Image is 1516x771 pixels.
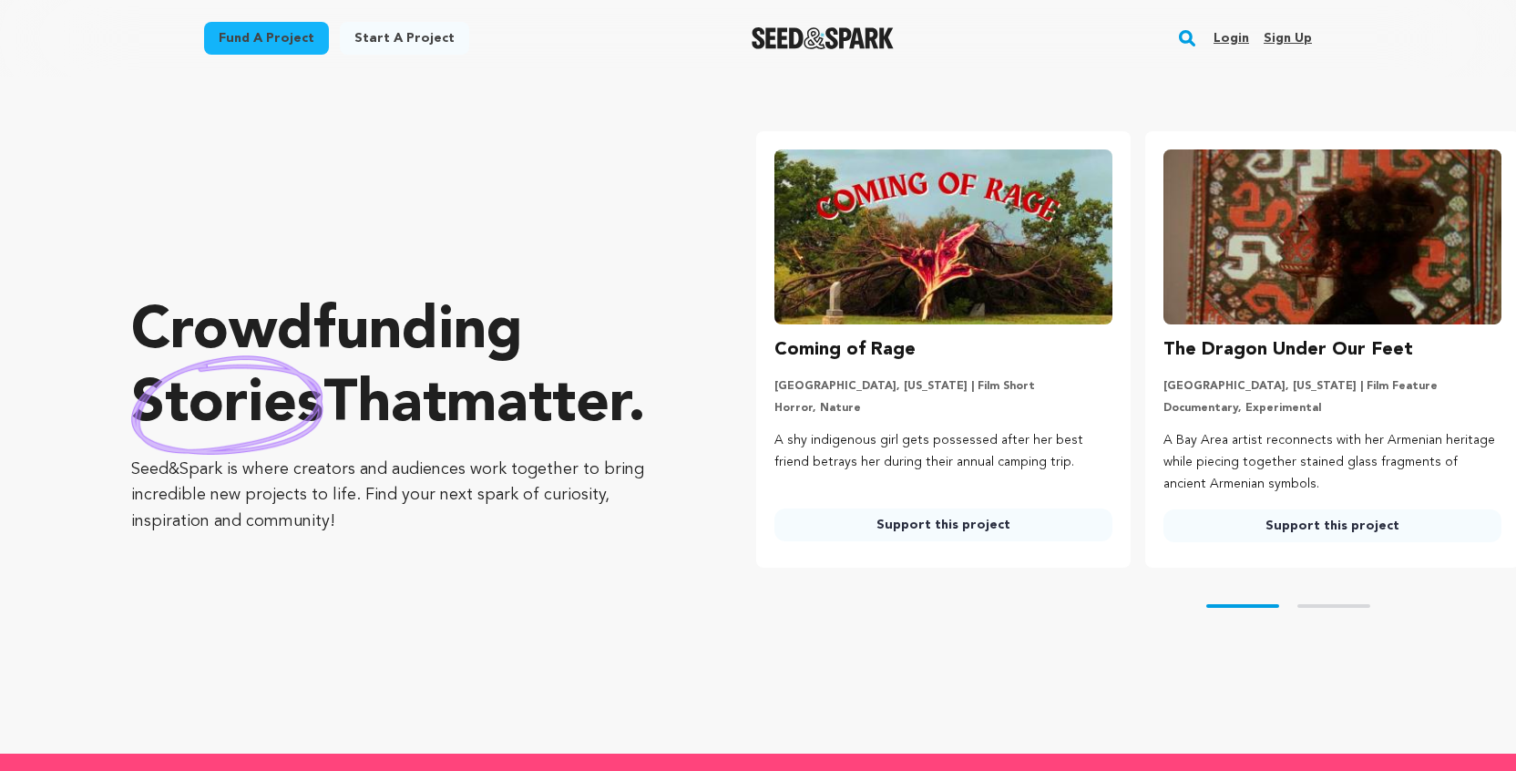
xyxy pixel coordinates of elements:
p: A shy indigenous girl gets possessed after her best friend betrays her during their annual campin... [774,430,1112,474]
a: Sign up [1264,24,1312,53]
h3: The Dragon Under Our Feet [1163,335,1413,365]
img: Seed&Spark Logo Dark Mode [752,27,895,49]
img: Coming of Rage image [774,149,1112,324]
a: Login [1214,24,1249,53]
p: A Bay Area artist reconnects with her Armenian heritage while piecing together stained glass frag... [1163,430,1501,495]
a: Fund a project [204,22,329,55]
a: Support this project [774,509,1112,541]
span: matter [446,376,628,435]
a: Support this project [1163,509,1501,542]
p: Crowdfunding that . [131,296,683,442]
img: hand sketched image [131,355,323,455]
h3: Coming of Rage [774,335,916,365]
p: Seed&Spark is where creators and audiences work together to bring incredible new projects to life... [131,457,683,535]
img: The Dragon Under Our Feet image [1163,149,1501,324]
a: Start a project [340,22,469,55]
p: [GEOGRAPHIC_DATA], [US_STATE] | Film Short [774,379,1112,394]
p: [GEOGRAPHIC_DATA], [US_STATE] | Film Feature [1163,379,1501,394]
p: Horror, Nature [774,401,1112,416]
p: Documentary, Experimental [1163,401,1501,416]
a: Seed&Spark Homepage [752,27,895,49]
